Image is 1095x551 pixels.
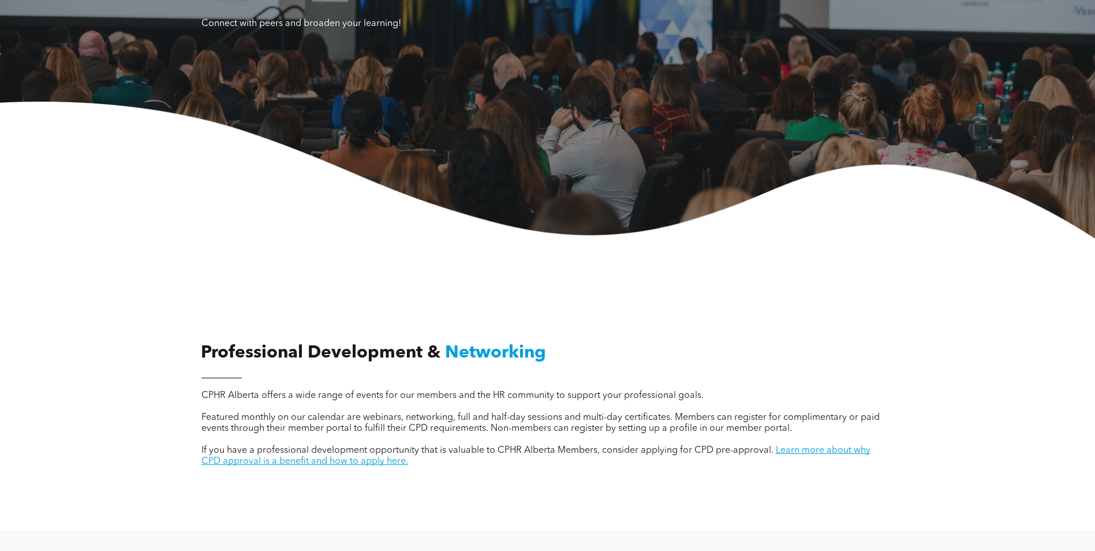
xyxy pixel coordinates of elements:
span: Networking [445,344,546,362]
span: Professional Development & [201,344,440,362]
span: CPHR Alberta offers a wide range of events for our members and the HR community to support your p... [201,391,704,400]
span: If you have a professional development opportunity that is valuable to CPHR Alberta Members, cons... [201,446,773,455]
span: Connect with peers and broaden your learning! [201,19,401,28]
span: Featured monthly on our calendar are webinars, networking, full and half-day sessions and multi-d... [201,413,880,433]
